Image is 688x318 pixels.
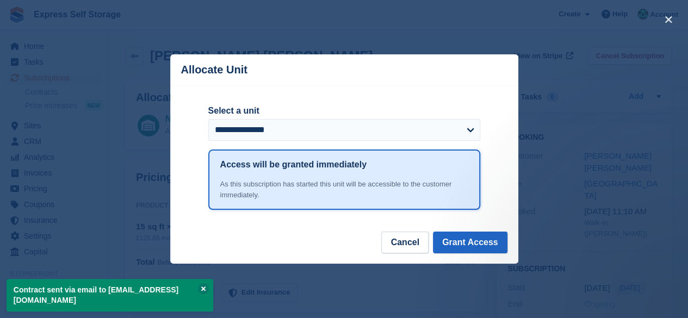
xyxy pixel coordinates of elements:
[208,104,480,117] label: Select a unit
[660,11,677,28] button: close
[220,179,468,200] div: As this subscription has started this unit will be accessible to the customer immediately.
[381,232,428,253] button: Cancel
[220,158,367,171] h1: Access will be granted immediately
[433,232,507,253] button: Grant Access
[7,279,213,311] p: Contract sent via email to [EMAIL_ADDRESS][DOMAIN_NAME]
[181,64,247,76] p: Allocate Unit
